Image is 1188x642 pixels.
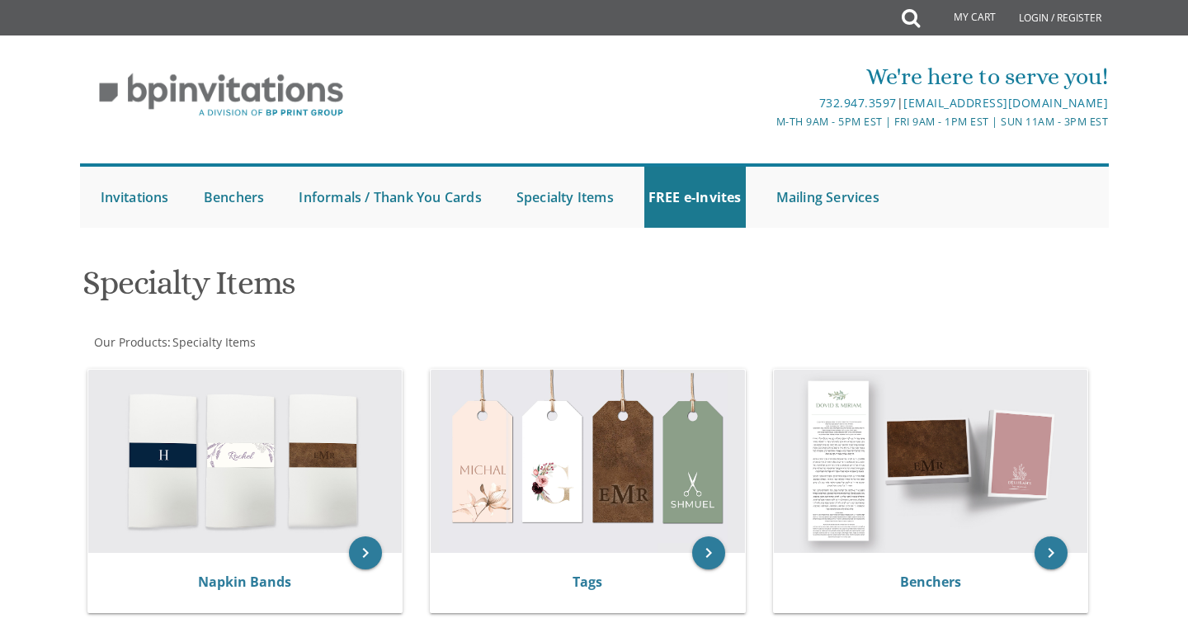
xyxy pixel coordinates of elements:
img: Tags [431,370,745,553]
a: Napkin Bands [198,573,291,591]
a: keyboard_arrow_right [349,536,382,569]
a: keyboard_arrow_right [1035,536,1068,569]
div: We're here to serve you! [423,60,1108,93]
a: 732.947.3597 [819,95,897,111]
img: Benchers [774,370,1088,553]
h1: Specialty Items [82,265,756,314]
a: Benchers [200,167,269,228]
img: BP Invitation Loft [80,61,363,130]
a: My Cart [918,2,1007,35]
img: Napkin Bands [88,370,403,553]
a: keyboard_arrow_right [692,536,725,569]
a: Specialty Items [512,167,618,228]
a: Our Products [92,334,167,350]
a: FREE e-Invites [644,167,746,228]
a: [EMAIL_ADDRESS][DOMAIN_NAME] [903,95,1108,111]
a: Tags [573,573,602,591]
div: M-Th 9am - 5pm EST | Fri 9am - 1pm EST | Sun 11am - 3pm EST [423,113,1108,130]
div: | [423,93,1108,113]
a: Mailing Services [772,167,884,228]
a: Specialty Items [171,334,256,350]
a: Invitations [97,167,173,228]
a: Benchers [900,573,961,591]
span: Specialty Items [172,334,256,350]
a: Informals / Thank You Cards [295,167,485,228]
div: : [80,334,595,351]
